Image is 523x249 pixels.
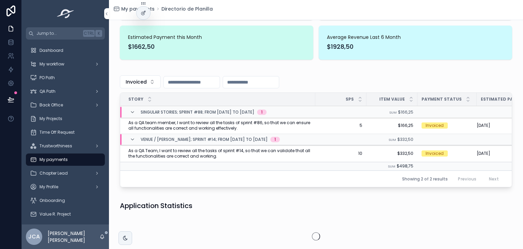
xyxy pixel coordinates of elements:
span: My Profile [39,184,58,190]
a: My Profile [26,181,105,193]
span: My payments [39,157,68,162]
span: $332,50 [370,151,413,156]
span: Average Revenue Last 6 Month [327,34,504,41]
span: SPs [346,97,354,102]
span: Trustworthiness [39,143,72,149]
button: Select Button [120,75,161,88]
div: 1 [274,137,276,142]
a: QA Path [26,85,105,98]
div: scrollable content [22,40,109,224]
span: As a QA Team, I want to review all the tasks of sprint #14, so that we can validate that all the ... [128,148,311,159]
div: Invoiced [426,122,444,129]
span: Showing 2 of 2 results [402,176,448,182]
span: $1928,50 [327,42,504,52]
a: Dashboard [26,44,105,57]
a: My payments [113,5,155,12]
span: Item value [379,97,405,102]
a: My payments [26,153,105,166]
span: Ctrl [83,30,95,37]
span: Chapter Lead [39,171,68,176]
span: Dashboard [39,48,63,53]
div: Invoiced [426,150,444,157]
span: Jump to... [36,31,80,36]
a: Onboarding [26,194,105,207]
span: Estimated Payment this Month [128,34,305,41]
span: Estimated Payment Date [481,97,520,102]
span: [DATE] [477,151,490,156]
a: PO Path [26,72,105,84]
small: Sum [388,164,395,169]
span: $166,25 [370,123,413,128]
span: Onboarding [39,198,65,203]
a: My workflow [26,58,105,70]
span: $498,75 [397,163,413,169]
a: Value R. Project [26,208,105,220]
span: Venue / [PERSON_NAME]; Sprint #14; From [DATE] to [DATE] [141,137,268,142]
p: [PERSON_NAME] [PERSON_NAME] [48,230,99,244]
div: 1 [261,109,263,115]
span: Story [128,97,143,102]
button: Jump to...CtrlK [26,27,105,40]
span: Payment status [422,97,462,102]
span: My workflow [39,61,64,67]
small: Sum [389,110,397,115]
span: Value R. Project [39,211,71,217]
span: As a QA team member, I want to review all the tasks of sprint #86, so that we can ensure all func... [128,120,311,131]
a: Time Off Request [26,126,105,138]
h1: Application Statistics [120,201,192,210]
span: $166,25 [398,109,413,115]
span: Singular Stories; Sprint #88; From [DATE] to [DATE] [141,109,254,115]
a: Trustworthiness [26,140,105,152]
a: My Projects [26,113,105,125]
span: My Projects [39,116,62,121]
span: Invoiced [126,78,147,85]
small: Sum [389,137,396,142]
span: $1662,50 [128,42,305,52]
span: 5 [319,123,362,128]
span: JCA [28,233,40,241]
a: Directorio de Planilla [161,5,213,12]
span: Time Off Request [39,130,75,135]
span: 10 [319,151,362,156]
span: K [96,31,101,36]
img: App logo [55,8,76,19]
a: Back Office [26,99,105,111]
span: Back Office [39,102,63,108]
span: [DATE] [477,123,490,128]
span: My payments [121,5,155,12]
a: Chapter Lead [26,167,105,179]
span: PO Path [39,75,55,80]
span: $332,50 [397,136,413,142]
span: QA Path [39,89,56,94]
